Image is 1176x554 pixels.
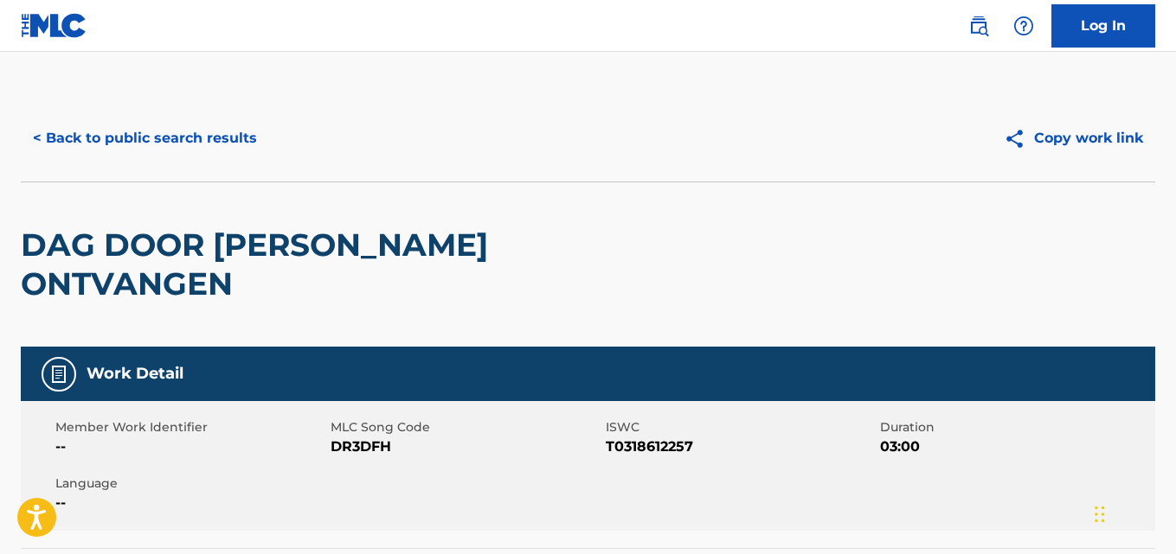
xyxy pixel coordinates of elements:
[880,436,1151,457] span: 03:00
[1006,9,1041,43] div: Help
[21,226,702,303] h2: DAG DOOR [PERSON_NAME] ONTVANGEN
[1004,128,1034,150] img: Copy work link
[331,418,601,436] span: MLC Song Code
[331,436,601,457] span: DR3DFH
[21,13,87,38] img: MLC Logo
[961,9,996,43] a: Public Search
[87,364,183,384] h5: Work Detail
[1051,4,1155,48] a: Log In
[606,436,877,457] span: T0318612257
[55,474,326,493] span: Language
[606,418,877,436] span: ISWC
[968,16,989,36] img: search
[1013,16,1034,36] img: help
[992,117,1155,160] button: Copy work link
[21,117,269,160] button: < Back to public search results
[55,493,326,513] span: --
[1095,488,1105,540] div: Drag
[1089,471,1176,554] iframe: Chat Widget
[55,436,326,457] span: --
[55,418,326,436] span: Member Work Identifier
[880,418,1151,436] span: Duration
[48,364,69,385] img: Work Detail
